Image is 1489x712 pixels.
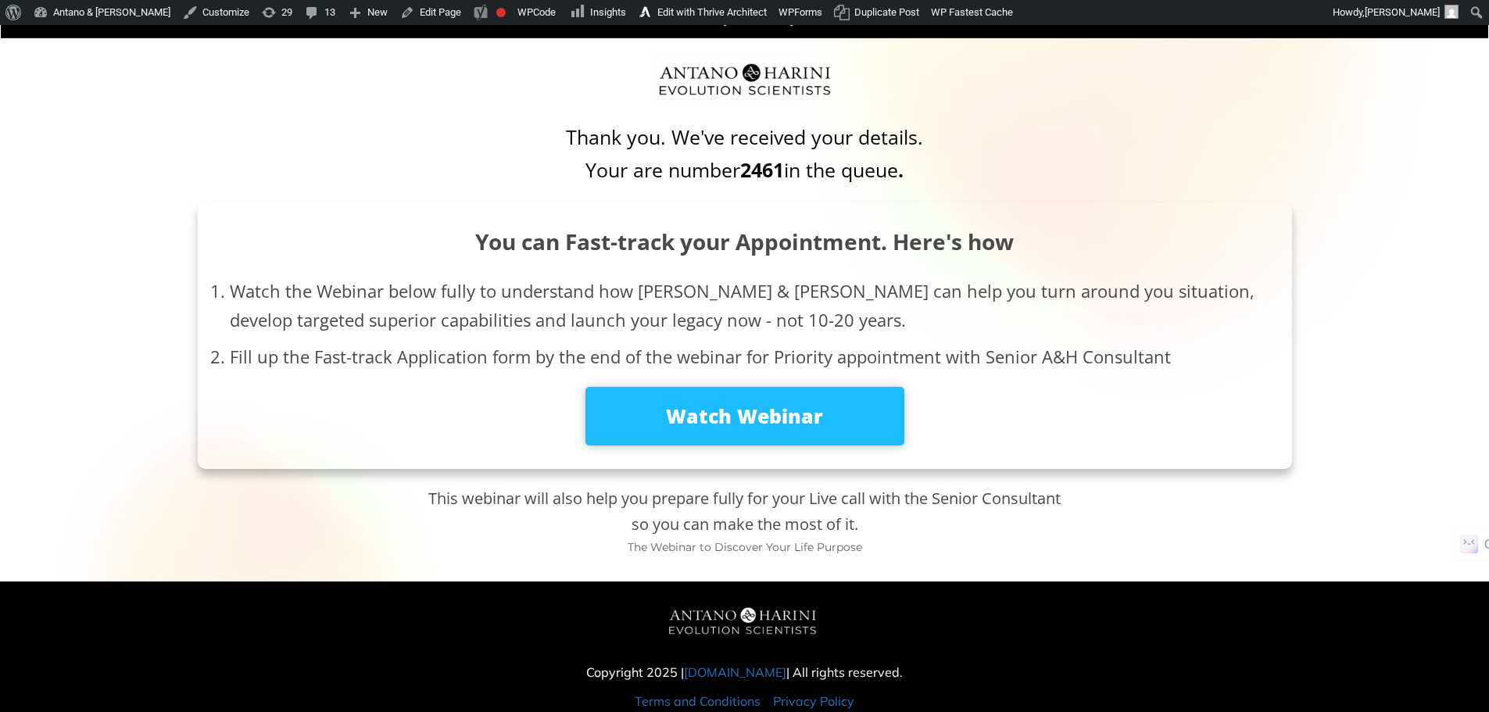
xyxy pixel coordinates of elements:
p: Thank you. We've received your details. Your are number [367,121,1122,186]
p: The Webinar to Discover Your Life Purpose [603,538,886,556]
li: Fill up the Fast-track Application form by the end of the webinar for Priority appointment with S... [230,342,1276,371]
a: Privacy Policy [773,693,854,709]
a: [DOMAIN_NAME] [684,664,786,680]
a: Terms and Conditions [635,693,761,709]
span: 2461 [740,156,784,183]
strong: You can Fast-track your Appointment. Here's how [475,227,1014,256]
p: This webinar will also help you prepare fully for your Live call with the Senior Consultant so yo... [419,485,1070,538]
img: Evolution-Scientist (2) [651,54,839,106]
span: [PERSON_NAME] [1365,6,1440,18]
span: in the [784,156,836,183]
div: Focus keyphrase not set [496,8,506,17]
span: . [898,156,904,183]
p: Copyright 2025 | | All rights reserved. [569,662,921,683]
strong: Watch Webinar [666,403,823,429]
span: Insights [590,6,626,18]
li: Watch the Webinar below fully to understand how [PERSON_NAME] & [PERSON_NAME] can help you turn a... [230,277,1276,342]
a: Watch Webinar [585,387,904,445]
img: A&H_Ev png [647,598,843,647]
span: queue [841,156,898,183]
